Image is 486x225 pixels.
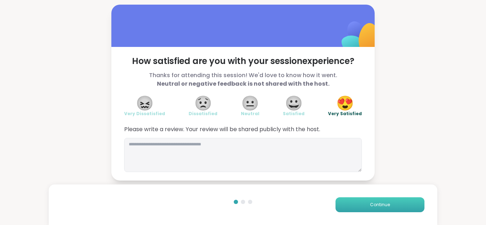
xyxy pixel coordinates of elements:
span: How satisfied are you with your session experience? [124,55,362,67]
button: Continue [336,197,424,212]
span: Please write a review. Your review will be shared publicly with the host. [124,125,362,134]
span: Very Dissatisfied [124,111,165,117]
span: 😐 [241,97,259,109]
span: Very Satisfied [328,111,362,117]
span: Satisfied [283,111,305,117]
b: Neutral or negative feedback is not shared with the host. [157,80,329,88]
span: Dissatisfied [189,111,217,117]
img: ShareWell Logomark [325,3,396,74]
span: 😍 [336,97,354,109]
span: Neutral [241,111,259,117]
span: 😖 [136,97,154,109]
span: Continue [370,202,390,208]
span: Thanks for attending this session! We'd love to know how it went. [124,71,362,88]
span: 😀 [285,97,303,109]
span: 😟 [194,97,212,109]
